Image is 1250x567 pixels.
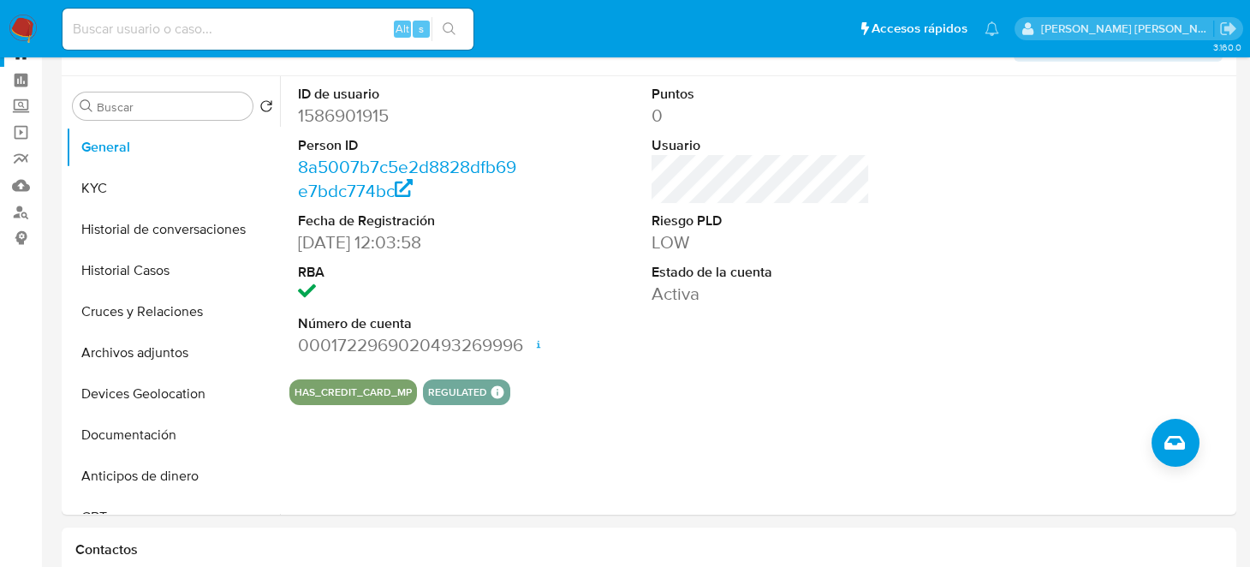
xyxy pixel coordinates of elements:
a: Notificaciones [985,21,999,36]
dt: Riesgo PLD [652,212,870,230]
dt: Puntos [652,85,870,104]
button: Archivos adjuntos [66,332,280,373]
dt: Fecha de Registración [298,212,516,230]
dd: LOW [652,230,870,254]
dt: Usuario [652,136,870,155]
span: Alt [396,21,409,37]
button: General [66,127,280,168]
button: KYC [66,168,280,209]
dt: Estado de la cuenta [652,263,870,282]
dt: RBA [298,263,516,282]
button: CBT [66,497,280,538]
span: Accesos rápidos [872,20,967,38]
dd: 0 [652,104,870,128]
dd: [DATE] 12:03:58 [298,230,516,254]
button: Volver al orden por defecto [259,99,273,118]
button: Devices Geolocation [66,373,280,415]
button: Historial de conversaciones [66,209,280,250]
dt: Person ID [298,136,516,155]
button: Documentación [66,415,280,456]
dd: 0001722969020493269996 [298,333,516,357]
button: Cruces y Relaciones [66,291,280,332]
button: Historial Casos [66,250,280,291]
input: Buscar [97,99,246,115]
dt: ID de usuario [298,85,516,104]
button: Anticipos de dinero [66,456,280,497]
a: Salir [1219,20,1237,38]
button: Buscar [80,99,93,113]
span: s [419,21,424,37]
p: brenda.morenoreyes@mercadolibre.com.mx [1041,21,1214,37]
span: 3.160.0 [1213,40,1241,54]
button: search-icon [432,17,467,41]
a: 8a5007b7c5e2d8828dfb69e7bdc774bc [298,154,516,203]
dd: 1586901915 [298,104,516,128]
dd: Activa [652,282,870,306]
dt: Número de cuenta [298,314,516,333]
input: Buscar usuario o caso... [62,18,473,40]
h1: Contactos [75,541,1223,558]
